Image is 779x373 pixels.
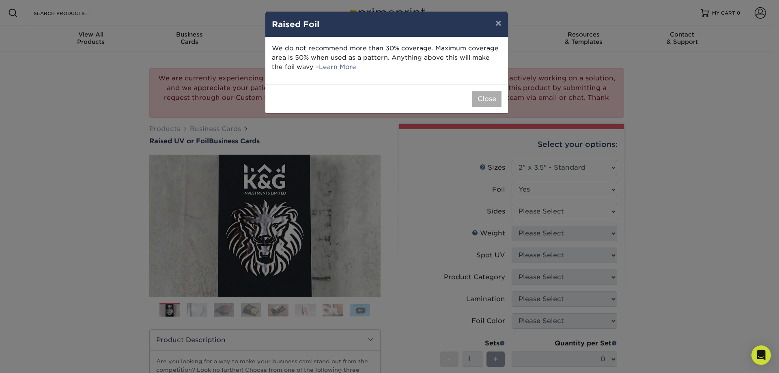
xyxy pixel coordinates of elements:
[272,18,501,30] h4: Raised Foil
[472,91,501,107] button: Close
[319,63,356,71] a: Learn More
[272,44,501,71] p: We do not recommend more than 30% coverage. Maximum coverage area is 50% when used as a pattern. ...
[489,12,508,34] button: ×
[751,345,771,365] div: Open Intercom Messenger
